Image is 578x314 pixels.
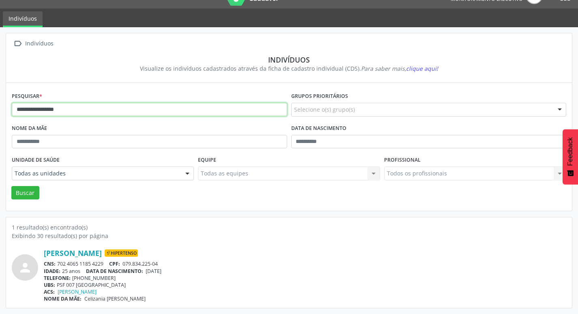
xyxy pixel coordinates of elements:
label: Data de nascimento [291,122,346,135]
span: 079.834.225-04 [122,260,158,267]
span: ACS: [44,288,55,295]
span: NOME DA MÃE: [44,295,82,302]
div: PSF 007 [GEOGRAPHIC_DATA] [44,282,566,288]
div: 702 4065 1185 4229 [44,260,566,267]
label: Equipe [198,154,216,167]
a:  Indivíduos [12,38,55,50]
span: UBS: [44,282,55,288]
i: Para saber mais, [361,65,438,72]
span: Selecione o(s) grupo(s) [294,105,355,114]
span: Celizania [PERSON_NAME] [84,295,146,302]
span: [DATE] [146,268,161,275]
span: Todas as unidades [15,169,177,178]
span: Feedback [567,137,574,166]
label: Unidade de saúde [12,154,60,167]
button: Feedback - Mostrar pesquisa [563,129,578,184]
a: [PERSON_NAME] [58,288,97,295]
a: Indivíduos [3,11,43,27]
label: Pesquisar [12,90,42,103]
span: DATA DE NASCIMENTO: [86,268,143,275]
div: [PHONE_NUMBER] [44,275,566,282]
span: TELEFONE: [44,275,71,282]
div: Visualize os indivíduos cadastrados através da ficha de cadastro individual (CDS). [17,64,561,73]
i:  [12,38,24,50]
div: 25 anos [44,268,566,275]
div: Indivíduos [24,38,55,50]
span: clique aqui! [406,65,438,72]
button: Buscar [11,186,39,200]
div: Exibindo 30 resultado(s) por página [12,232,566,240]
span: CNS: [44,260,56,267]
a: [PERSON_NAME] [44,249,102,258]
span: Hipertenso [105,249,138,257]
span: IDADE: [44,268,60,275]
span: CPF: [109,260,120,267]
label: Profissional [384,154,421,167]
label: Grupos prioritários [291,90,348,103]
div: 1 resultado(s) encontrado(s) [12,223,566,232]
div: Indivíduos [17,55,561,64]
label: Nome da mãe [12,122,47,135]
i: person [18,260,32,275]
